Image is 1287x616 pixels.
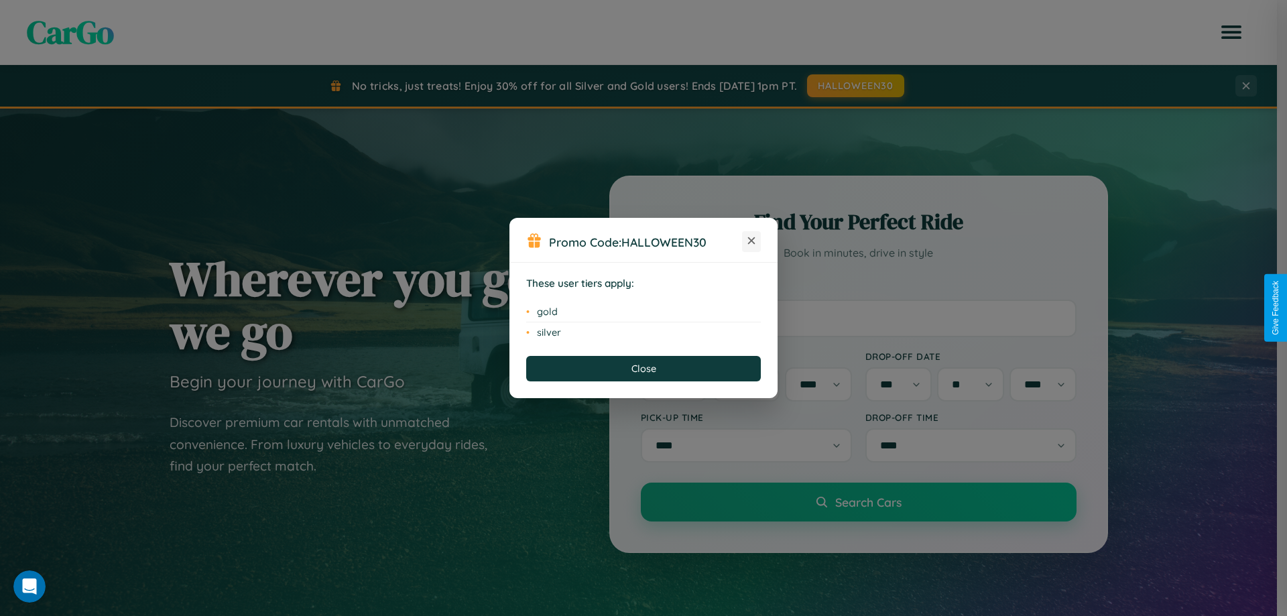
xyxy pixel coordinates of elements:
[13,570,46,603] iframe: Intercom live chat
[1271,281,1280,335] div: Give Feedback
[526,302,761,322] li: gold
[549,235,742,249] h3: Promo Code:
[526,356,761,381] button: Close
[621,235,707,249] b: HALLOWEEN30
[526,277,634,290] strong: These user tiers apply:
[526,322,761,343] li: silver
